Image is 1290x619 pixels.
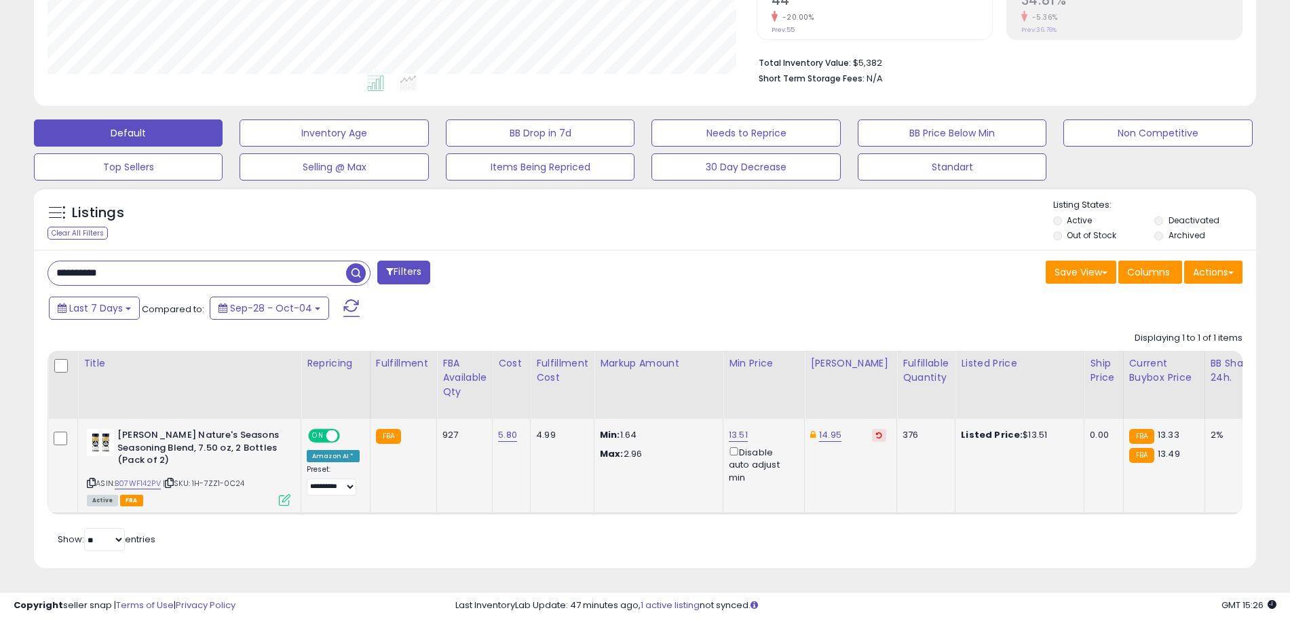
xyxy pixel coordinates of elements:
[376,356,431,371] div: Fulfillment
[1169,229,1205,241] label: Archived
[858,153,1046,181] button: Standart
[600,447,624,460] strong: Max:
[446,119,634,147] button: BB Drop in 7d
[600,429,713,441] p: 1.64
[1158,447,1180,460] span: 13.49
[49,297,140,320] button: Last 7 Days
[87,495,118,506] span: All listings currently available for purchase on Amazon
[377,261,430,284] button: Filters
[1090,356,1117,385] div: Ship Price
[651,153,840,181] button: 30 Day Decrease
[729,445,794,484] div: Disable auto adjust min
[1090,429,1112,441] div: 0.00
[1184,261,1242,284] button: Actions
[1067,229,1116,241] label: Out of Stock
[1021,26,1057,34] small: Prev: 36.78%
[69,301,123,315] span: Last 7 Days
[810,356,891,371] div: [PERSON_NAME]
[58,533,155,546] span: Show: entries
[651,119,840,147] button: Needs to Reprice
[1053,199,1256,212] p: Listing States:
[759,73,865,84] b: Short Term Storage Fees:
[1221,599,1276,612] span: 2025-10-12 15:26 GMT
[1046,261,1116,284] button: Save View
[1211,429,1255,441] div: 2%
[446,153,634,181] button: Items Being Repriced
[14,599,235,612] div: seller snap | |
[1127,265,1170,279] span: Columns
[1211,356,1260,385] div: BB Share 24h.
[48,227,108,240] div: Clear All Filters
[1129,356,1199,385] div: Current Buybox Price
[729,356,799,371] div: Min Price
[83,356,295,371] div: Title
[729,428,748,442] a: 13.51
[1169,214,1219,226] label: Deactivated
[600,356,717,371] div: Markup Amount
[778,12,814,22] small: -20.00%
[641,599,700,612] a: 1 active listing
[115,478,161,489] a: B07WF142PV
[1129,448,1154,463] small: FBA
[176,599,235,612] a: Privacy Policy
[442,356,487,399] div: FBA Available Qty
[498,428,517,442] a: 5.80
[87,429,290,504] div: ASIN:
[759,54,1232,70] li: $5,382
[117,429,282,470] b: [PERSON_NAME] Nature's Seasons Seasoning Blend, 7.50 oz, 2 Bottles (Pack of 2)
[240,119,428,147] button: Inventory Age
[376,429,401,444] small: FBA
[600,448,713,460] p: 2.96
[87,429,114,456] img: 41p2LUeGgpL._SL40_.jpg
[772,26,795,34] small: Prev: 55
[72,204,124,223] h5: Listings
[163,478,244,489] span: | SKU: 1H-7ZZ1-0C24
[120,495,143,506] span: FBA
[210,297,329,320] button: Sep-28 - Oct-04
[961,428,1023,441] b: Listed Price:
[455,599,1276,612] div: Last InventoryLab Update: 47 minutes ago, not synced.
[819,428,841,442] a: 14.95
[867,72,883,85] span: N/A
[1135,332,1242,345] div: Displaying 1 to 1 of 1 items
[1027,12,1058,22] small: -5.36%
[498,356,525,371] div: Cost
[903,429,945,441] div: 376
[961,356,1078,371] div: Listed Price
[240,153,428,181] button: Selling @ Max
[1118,261,1182,284] button: Columns
[309,430,326,442] span: ON
[1158,428,1179,441] span: 13.33
[1063,119,1252,147] button: Non Competitive
[338,430,360,442] span: OFF
[858,119,1046,147] button: BB Price Below Min
[142,303,204,316] span: Compared to:
[600,428,620,441] strong: Min:
[307,356,364,371] div: Repricing
[307,450,360,462] div: Amazon AI *
[961,429,1074,441] div: $13.51
[230,301,312,315] span: Sep-28 - Oct-04
[536,356,588,385] div: Fulfillment Cost
[116,599,174,612] a: Terms of Use
[903,356,949,385] div: Fulfillable Quantity
[34,119,223,147] button: Default
[536,429,584,441] div: 4.99
[307,465,360,495] div: Preset:
[1129,429,1154,444] small: FBA
[14,599,63,612] strong: Copyright
[442,429,482,441] div: 927
[759,57,851,69] b: Total Inventory Value:
[34,153,223,181] button: Top Sellers
[1067,214,1092,226] label: Active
